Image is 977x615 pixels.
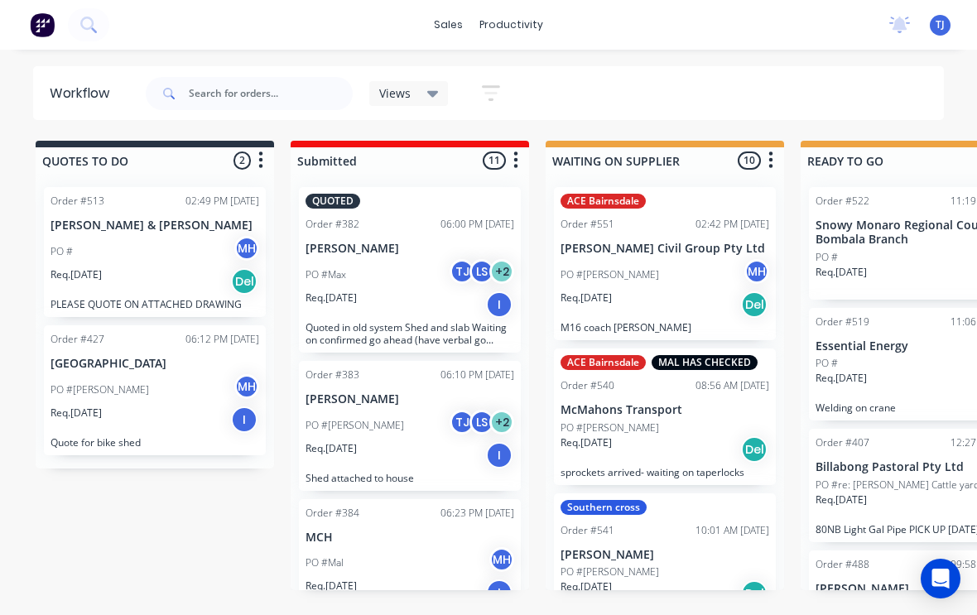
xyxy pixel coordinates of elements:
div: 06:00 PM [DATE] [440,217,514,232]
div: Order #427 [51,332,104,347]
div: QUOTED [306,194,360,209]
p: Req. [DATE] [816,371,867,386]
p: PO # [51,244,73,259]
div: Order #383 [306,368,359,382]
p: [PERSON_NAME] [306,392,514,406]
span: Views [379,84,411,102]
div: ACE BairnsdaleOrder #55102:42 PM [DATE][PERSON_NAME] Civil Group Pty LtdPO #[PERSON_NAME]MHReq.[D... [554,187,776,340]
p: Req. [DATE] [816,265,867,280]
p: [PERSON_NAME] Civil Group Pty Ltd [561,242,769,256]
p: Req. [DATE] [306,579,357,593]
p: Req. [DATE] [561,435,612,450]
div: I [486,579,513,606]
p: PO #Max [306,267,346,282]
p: sprockets arrived- waiting on taperlocks [561,466,769,478]
div: Order #38306:10 PM [DATE][PERSON_NAME]PO #[PERSON_NAME]TJLS+2Req.[DATE]IShed attached to house [299,361,521,491]
div: Del [741,580,768,607]
div: MH [489,547,514,572]
div: Order #488 [816,557,869,572]
div: TJ [450,259,474,284]
p: PO #Mal [306,555,344,570]
div: 06:10 PM [DATE] [440,368,514,382]
div: Order #407 [816,435,869,450]
p: PO #[PERSON_NAME] [561,565,659,579]
span: TJ [936,17,945,32]
p: MCH [306,531,514,545]
div: I [486,442,513,468]
p: PO #[PERSON_NAME] [51,382,149,397]
div: Southern cross [561,500,647,515]
div: TJ [450,410,474,435]
p: McMahons Transport [561,403,769,417]
div: Order #541 [561,523,614,538]
p: Req. [DATE] [816,492,867,507]
div: Order #51302:49 PM [DATE][PERSON_NAME] & [PERSON_NAME]PO #MHReq.[DATE]DelPLEASE QUOTE ON ATTACHED... [44,187,266,317]
p: PO #[PERSON_NAME] [561,420,659,435]
div: Del [741,291,768,318]
div: Open Intercom Messenger [921,559,960,598]
p: Req. [DATE] [561,291,612,305]
div: Order #42706:12 PM [DATE][GEOGRAPHIC_DATA]PO #[PERSON_NAME]MHReq.[DATE]IQuote for bike shed [44,325,266,455]
div: MH [744,259,769,284]
div: Order #384 [306,506,359,521]
p: PO # [816,356,838,371]
p: Req. [DATE] [306,291,357,305]
div: MAL HAS CHECKED [652,355,758,370]
div: 06:12 PM [DATE] [185,332,259,347]
div: Order #522 [816,194,869,209]
p: Req. [DATE] [51,267,102,282]
div: ACE Bairnsdale [561,194,646,209]
div: Order #513 [51,194,104,209]
div: productivity [471,12,551,37]
div: LS [469,259,494,284]
div: 02:49 PM [DATE] [185,194,259,209]
div: Del [231,268,257,295]
p: Req. [DATE] [561,579,612,594]
div: ACE BairnsdaleMAL HAS CHECKEDOrder #54008:56 AM [DATE]McMahons TransportPO #[PERSON_NAME]Req.[DAT... [554,348,776,485]
p: Req. [DATE] [306,441,357,456]
div: I [486,291,513,318]
div: 02:42 PM [DATE] [695,217,769,232]
p: M16 coach [PERSON_NAME] [561,321,769,334]
div: Del [741,436,768,463]
div: Order #540 [561,378,614,393]
div: Order #382 [306,217,359,232]
p: [GEOGRAPHIC_DATA] [51,357,259,371]
div: Workflow [50,84,118,103]
div: I [231,406,257,433]
div: + 2 [489,410,514,435]
div: 08:56 AM [DATE] [695,378,769,393]
div: ACE Bairnsdale [561,355,646,370]
div: 10:01 AM [DATE] [695,523,769,538]
p: PO #[PERSON_NAME] [306,418,404,433]
p: PO #[PERSON_NAME] [561,267,659,282]
p: Shed attached to house [306,472,514,484]
div: + 2 [489,259,514,284]
div: 06:23 PM [DATE] [440,506,514,521]
div: sales [426,12,471,37]
div: MH [234,236,259,261]
p: [PERSON_NAME] [306,242,514,256]
div: Order #519 [816,315,869,329]
p: Quoted in old system Shed and slab Waiting on confirmed go ahead (have verbal go ahead from [PERS... [306,321,514,346]
div: LS [469,410,494,435]
div: MH [234,374,259,399]
div: Order #551 [561,217,614,232]
p: [PERSON_NAME] [561,548,769,562]
p: Quote for bike shed [51,436,259,449]
input: Search for orders... [189,77,353,110]
p: Req. [DATE] [51,406,102,420]
div: QUOTEDOrder #38206:00 PM [DATE][PERSON_NAME]PO #MaxTJLS+2Req.[DATE]IQuoted in old system Shed and... [299,187,521,353]
p: PLEASE QUOTE ON ATTACHED DRAWING [51,298,259,310]
p: [PERSON_NAME] & [PERSON_NAME] [51,219,259,233]
p: PO # [816,250,838,265]
img: Factory [30,12,55,37]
